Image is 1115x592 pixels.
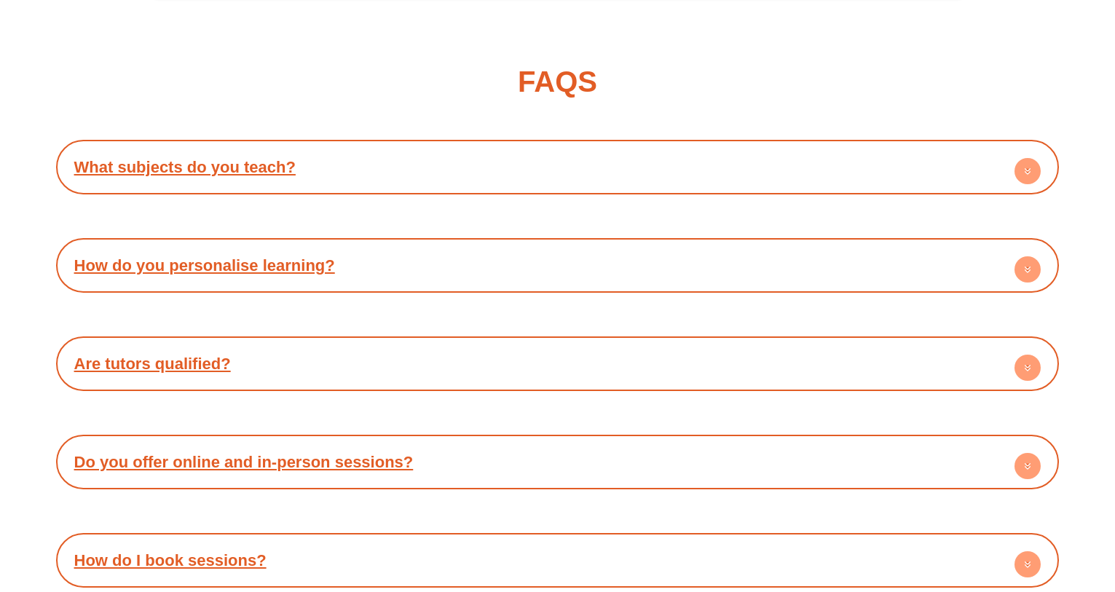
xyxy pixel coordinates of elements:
[63,344,1052,384] div: Are tutors qualified?
[74,355,231,373] a: Are tutors qualified?
[74,551,267,569] a: How do I book sessions?
[74,158,296,176] a: What subjects do you teach?
[74,453,414,471] a: Do you offer online and in-person sessions?
[518,67,597,96] h2: FAQS
[74,256,335,275] a: How do you personalise learning?
[63,540,1052,580] div: How do I book sessions?
[1042,522,1115,592] iframe: Chat Widget
[63,442,1052,482] div: Do you offer online and in-person sessions?
[63,147,1052,187] div: What subjects do you teach?
[63,245,1052,285] div: How do you personalise learning?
